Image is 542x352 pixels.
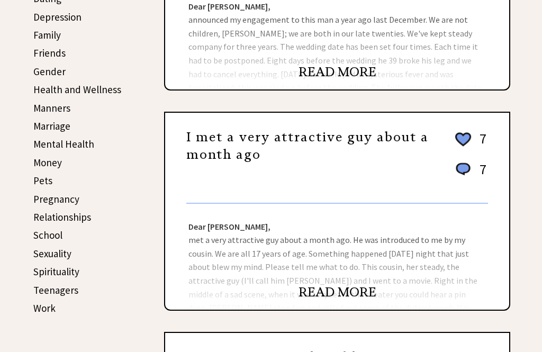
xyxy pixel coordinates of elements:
a: Family [33,29,61,41]
td: 7 [474,160,487,188]
a: Work [33,302,56,314]
a: Spirituality [33,265,79,278]
td: 7 [474,130,487,159]
a: Pregnancy [33,193,79,205]
a: I met a very attractive guy about a month ago [186,129,429,163]
a: Gender [33,65,66,78]
a: Friends [33,47,66,59]
a: READ MORE [299,284,376,300]
a: Money [33,156,62,169]
a: Mental Health [33,138,94,150]
a: Marriage [33,120,70,132]
a: READ MORE [299,64,376,80]
a: Relationships [33,211,91,223]
img: heart_outline%202.png [454,130,473,149]
div: met a very attractive guy about a month ago. He was introduced to me by my cousin. We are all 17 ... [165,204,509,310]
a: Health and Wellness [33,83,121,96]
a: Pets [33,174,52,187]
strong: Dear [PERSON_NAME], [188,221,270,232]
a: Depression [33,11,82,23]
a: School [33,229,62,241]
strong: Dear [PERSON_NAME], [188,1,270,12]
a: Manners [33,102,70,114]
a: Teenagers [33,284,78,296]
img: message_round%201.png [454,161,473,178]
a: Sexuality [33,247,71,260]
